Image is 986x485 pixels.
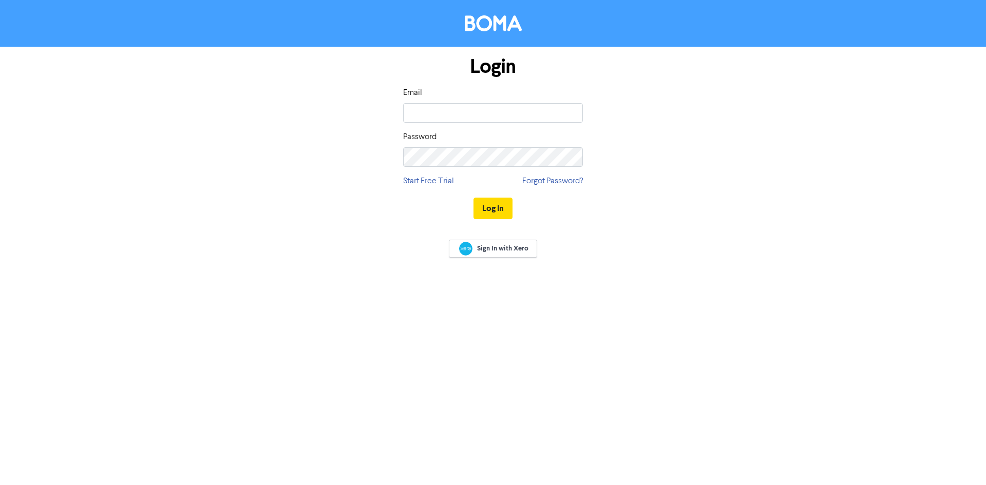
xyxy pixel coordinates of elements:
[403,175,454,187] a: Start Free Trial
[473,198,513,219] button: Log In
[403,87,422,99] label: Email
[459,242,472,256] img: Xero logo
[403,55,583,79] h1: Login
[449,240,537,258] a: Sign In with Xero
[403,131,437,143] label: Password
[522,175,583,187] a: Forgot Password?
[465,15,522,31] img: BOMA Logo
[477,244,528,253] span: Sign In with Xero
